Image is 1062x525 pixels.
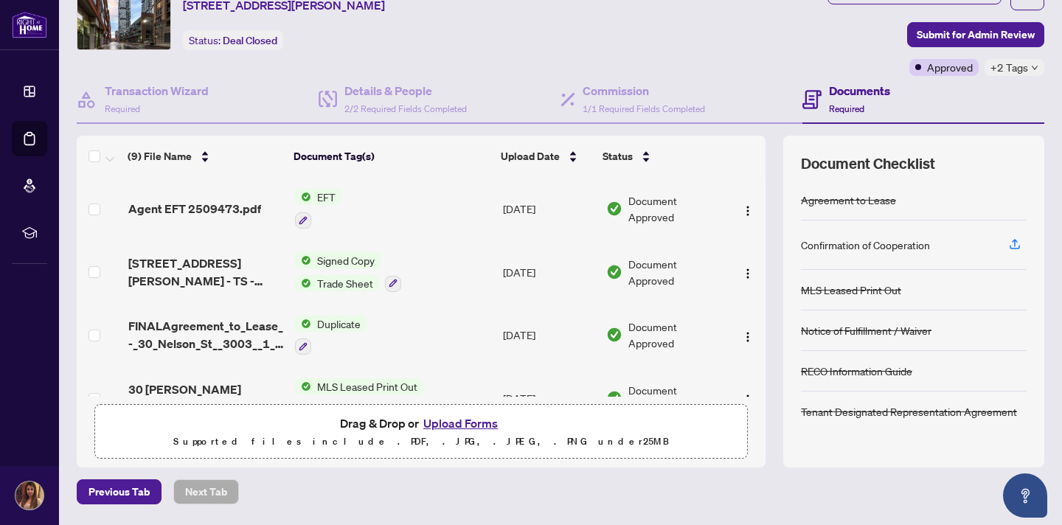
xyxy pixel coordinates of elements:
img: Logo [742,268,754,279]
img: Profile Icon [15,481,44,510]
th: Upload Date [495,136,597,177]
span: Approved [927,59,973,75]
div: Confirmation of Cooperation [801,237,930,253]
span: Document Approved [628,319,723,351]
h4: Documents [829,82,890,100]
img: Logo [742,331,754,343]
div: Notice of Fulfillment / Waiver [801,322,931,338]
span: Agent EFT 2509473.pdf [128,200,261,218]
span: Drag & Drop or [340,414,502,433]
span: Signed Copy [311,252,381,268]
h4: Transaction Wizard [105,82,209,100]
span: +2 Tags [990,59,1028,76]
button: Logo [736,197,760,220]
span: Document Checklist [801,153,935,174]
span: Upload Date [501,148,560,164]
span: Duplicate [311,316,367,332]
img: logo [12,11,47,38]
td: [DATE] [497,240,600,304]
button: Status IconMLS Leased Print Out [295,378,423,418]
span: 1/1 Required Fields Completed [583,103,705,114]
div: MLS Leased Print Out [801,282,901,298]
img: Status Icon [295,189,311,205]
img: Status Icon [295,316,311,332]
span: 30 [PERSON_NAME] 3003.pdf [128,380,283,416]
div: RECO Information Guide [801,363,912,379]
img: Logo [742,394,754,406]
span: [STREET_ADDRESS][PERSON_NAME] - TS - Agent to Review.pdf [128,254,283,290]
button: Previous Tab [77,479,162,504]
th: Document Tag(s) [288,136,495,177]
img: Document Status [606,264,622,280]
span: down [1031,64,1038,72]
p: Supported files include .PDF, .JPG, .JPEG, .PNG under 25 MB [104,433,738,451]
span: FINALAgreement_to_Lease_-_30_Nelson_St__3003__1_ 2.pdf [128,317,283,352]
button: Upload Forms [419,414,502,433]
span: Required [829,103,864,114]
td: [DATE] [497,366,600,430]
button: Open asap [1003,473,1047,518]
button: Status IconEFT [295,189,341,229]
button: Logo [736,260,760,284]
span: EFT [311,189,341,205]
span: (9) File Name [128,148,192,164]
div: Agreement to Lease [801,192,896,208]
img: Status Icon [295,252,311,268]
span: Required [105,103,140,114]
span: Document Approved [628,256,723,288]
img: Document Status [606,390,622,406]
img: Status Icon [295,378,311,394]
button: Submit for Admin Review [907,22,1044,47]
th: Status [597,136,725,177]
button: Logo [736,323,760,347]
button: Next Tab [173,479,239,504]
span: Status [603,148,633,164]
button: Status IconDuplicate [295,316,367,355]
img: Document Status [606,201,622,217]
span: Drag & Drop orUpload FormsSupported files include .PDF, .JPG, .JPEG, .PNG under25MB [95,405,747,459]
span: Previous Tab [88,480,150,504]
h4: Details & People [344,82,467,100]
th: (9) File Name [122,136,288,177]
img: Status Icon [295,275,311,291]
button: Logo [736,386,760,410]
td: [DATE] [497,304,600,367]
span: 2/2 Required Fields Completed [344,103,467,114]
span: MLS Leased Print Out [311,378,423,394]
button: Status IconSigned CopyStatus IconTrade Sheet [295,252,401,292]
span: Trade Sheet [311,275,379,291]
span: Deal Closed [223,34,277,47]
span: Document Approved [628,382,723,414]
img: Document Status [606,327,622,343]
div: Status: [183,30,283,50]
div: Tenant Designated Representation Agreement [801,403,1017,420]
img: Logo [742,205,754,217]
span: Document Approved [628,192,723,225]
h4: Commission [583,82,705,100]
span: Submit for Admin Review [917,23,1035,46]
td: [DATE] [497,177,600,240]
